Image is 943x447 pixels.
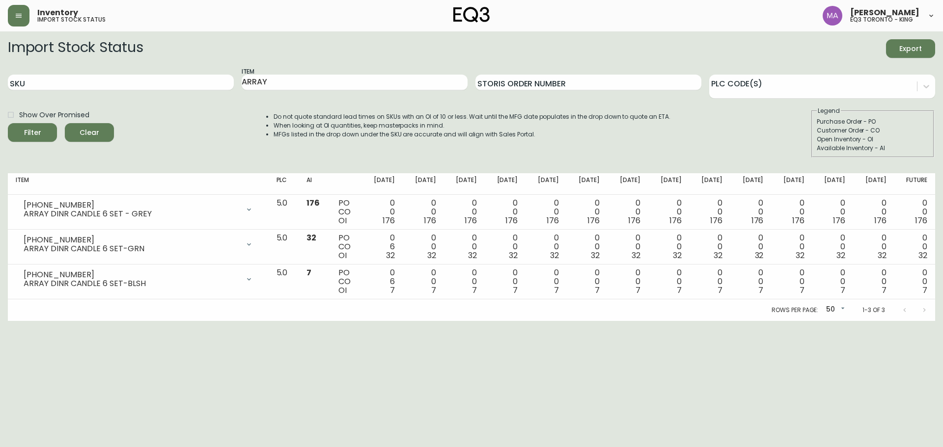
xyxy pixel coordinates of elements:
img: 4f0989f25cbf85e7eb2537583095d61e [823,6,842,26]
button: Clear [65,123,114,142]
th: AI [299,173,331,195]
span: 176 [628,215,640,226]
span: [PERSON_NAME] [850,9,919,17]
p: 1-3 of 3 [862,306,885,315]
div: [PHONE_NUMBER] [24,236,239,244]
div: 0 0 [738,234,763,260]
div: 0 6 [370,268,395,295]
div: 0 0 [902,199,927,225]
span: 176 [792,215,804,226]
th: [DATE] [444,173,485,195]
div: 0 0 [533,199,558,225]
div: PO CO [338,268,354,295]
div: Available Inventory - AI [817,144,929,153]
div: 0 0 [738,268,763,295]
span: OI [338,215,347,226]
span: 176 [874,215,887,226]
div: 0 0 [615,234,640,260]
div: 0 0 [697,199,722,225]
span: 176 [505,215,518,226]
th: [DATE] [403,173,444,195]
span: 32 [755,250,764,261]
span: 176 [915,215,927,226]
div: Purchase Order - PO [817,117,929,126]
div: 0 0 [615,268,640,295]
span: 32 [306,232,316,243]
th: [DATE] [485,173,526,195]
div: 0 0 [820,234,845,260]
span: 7 [513,285,518,296]
div: 0 0 [575,199,600,225]
th: PLC [269,173,299,195]
span: 176 [587,215,600,226]
h5: eq3 toronto - king [850,17,913,23]
span: 176 [424,215,436,226]
th: [DATE] [648,173,689,195]
th: Future [894,173,935,195]
span: OI [338,250,347,261]
span: Clear [73,127,106,139]
th: [DATE] [362,173,403,195]
div: 0 0 [370,199,395,225]
div: [PHONE_NUMBER] [24,201,239,210]
div: 0 0 [411,234,436,260]
div: 0 0 [738,199,763,225]
div: 0 0 [820,199,845,225]
div: 0 0 [779,234,804,260]
div: [PHONE_NUMBER]ARRAY DINR CANDLE 6 SET-GRN [16,234,261,255]
div: [PHONE_NUMBER] [24,270,239,279]
div: 0 0 [452,234,477,260]
li: MFGs listed in the drop down under the SKU are accurate and will align with Sales Portal. [274,130,670,139]
th: [DATE] [812,173,853,195]
div: ARRAY DINR CANDLE 6 SET-BLSH [24,279,239,288]
div: 0 0 [697,234,722,260]
span: 7 [472,285,477,296]
span: 32 [836,250,845,261]
span: 176 [710,215,722,226]
div: PO CO [338,199,354,225]
td: 5.0 [269,230,299,264]
div: 0 0 [861,234,886,260]
div: 0 0 [861,268,886,295]
span: 7 [306,267,311,278]
li: When looking at OI quantities, keep masterpacks in mind. [274,121,670,130]
span: 176 [306,197,320,209]
th: [DATE] [608,173,648,195]
div: 0 0 [656,199,681,225]
th: [DATE] [853,173,894,195]
span: 7 [677,285,682,296]
span: 176 [833,215,845,226]
legend: Legend [817,106,841,115]
td: 5.0 [269,264,299,299]
div: 0 0 [779,268,804,295]
div: 0 0 [861,199,886,225]
th: [DATE] [730,173,771,195]
span: 176 [669,215,682,226]
div: PO CO [338,234,354,260]
span: 32 [796,250,804,261]
div: 0 0 [533,268,558,295]
span: 32 [673,250,682,261]
div: 0 0 [575,234,600,260]
span: 176 [465,215,477,226]
div: 0 0 [656,234,681,260]
span: 32 [918,250,927,261]
th: [DATE] [526,173,566,195]
span: OI [338,285,347,296]
h2: Import Stock Status [8,39,143,58]
span: 7 [636,285,640,296]
div: ARRAY DINR CANDLE 6 SET-GRN [24,244,239,253]
div: 0 6 [370,234,395,260]
li: Do not quote standard lead times on SKUs with an OI of 10 or less. Wait until the MFG date popula... [274,112,670,121]
div: [PHONE_NUMBER]ARRAY DINR CANDLE 6 SET-BLSH [16,268,261,290]
span: 32 [714,250,722,261]
div: 0 0 [615,199,640,225]
span: 7 [840,285,845,296]
div: Open Inventory - OI [817,135,929,144]
span: 32 [468,250,477,261]
span: 7 [882,285,887,296]
div: [PHONE_NUMBER]ARRAY DINR CANDLE 6 SET - GREY [16,199,261,220]
div: 0 0 [902,234,927,260]
span: 32 [878,250,887,261]
span: 32 [550,250,559,261]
